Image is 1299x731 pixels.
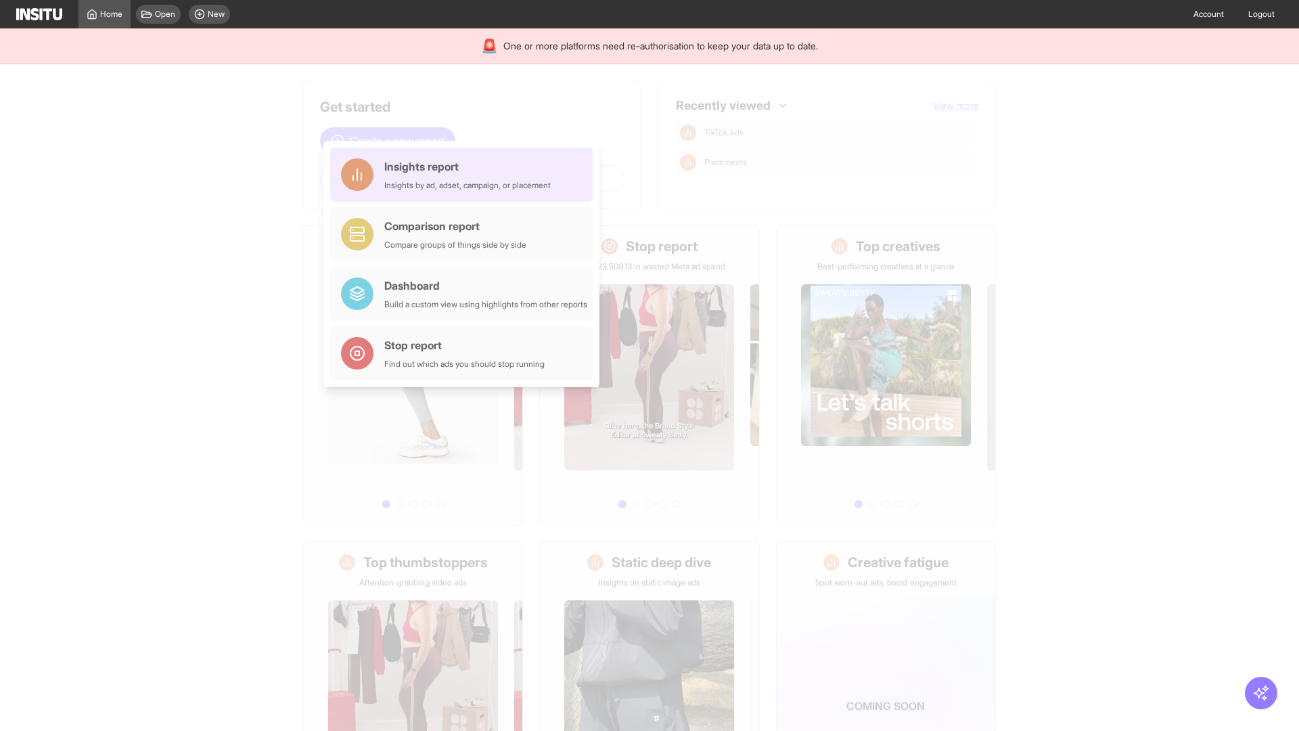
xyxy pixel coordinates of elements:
[384,278,587,294] div: Dashboard
[384,359,545,370] div: Find out which ads you should stop running
[384,180,551,191] div: Insights by ad, adset, campaign, or placement
[100,9,122,20] span: Home
[208,9,225,20] span: New
[384,240,526,250] div: Compare groups of things side by side
[384,299,587,310] div: Build a custom view using highlights from other reports
[384,337,545,353] div: Stop report
[16,8,62,20] img: Logo
[503,39,818,53] span: One or more platforms need re-authorisation to keep your data up to date.
[384,158,551,175] div: Insights report
[481,37,498,56] div: 🚨
[384,218,526,234] div: Comparison report
[155,9,175,20] span: Open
